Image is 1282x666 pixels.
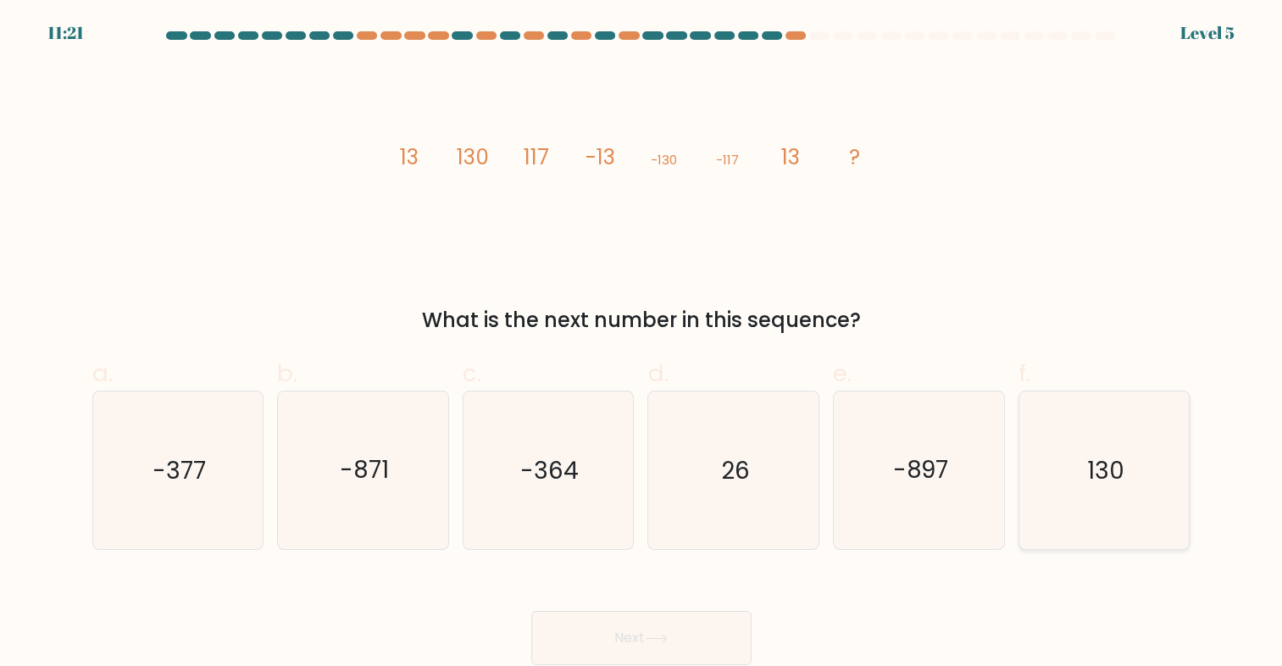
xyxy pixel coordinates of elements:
div: Level 5 [1180,20,1235,46]
span: d. [647,357,668,390]
span: e. [833,357,852,390]
tspan: 13 [400,142,419,172]
tspan: -13 [585,142,614,172]
tspan: 13 [781,142,800,172]
text: -377 [153,453,206,486]
tspan: 130 [457,142,489,172]
div: What is the next number in this sequence? [103,305,1180,336]
span: b. [277,357,297,390]
button: Next [531,611,752,665]
text: -871 [340,453,389,486]
span: c. [463,357,481,390]
text: -364 [520,453,579,486]
div: 11:21 [47,20,84,46]
tspan: ? [848,142,859,172]
text: 130 [1087,453,1124,486]
tspan: -130 [650,151,676,169]
tspan: 117 [524,142,549,172]
span: f. [1018,357,1030,390]
text: -897 [892,453,948,486]
text: 26 [721,453,750,486]
tspan: -117 [715,151,738,169]
span: a. [92,357,113,390]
